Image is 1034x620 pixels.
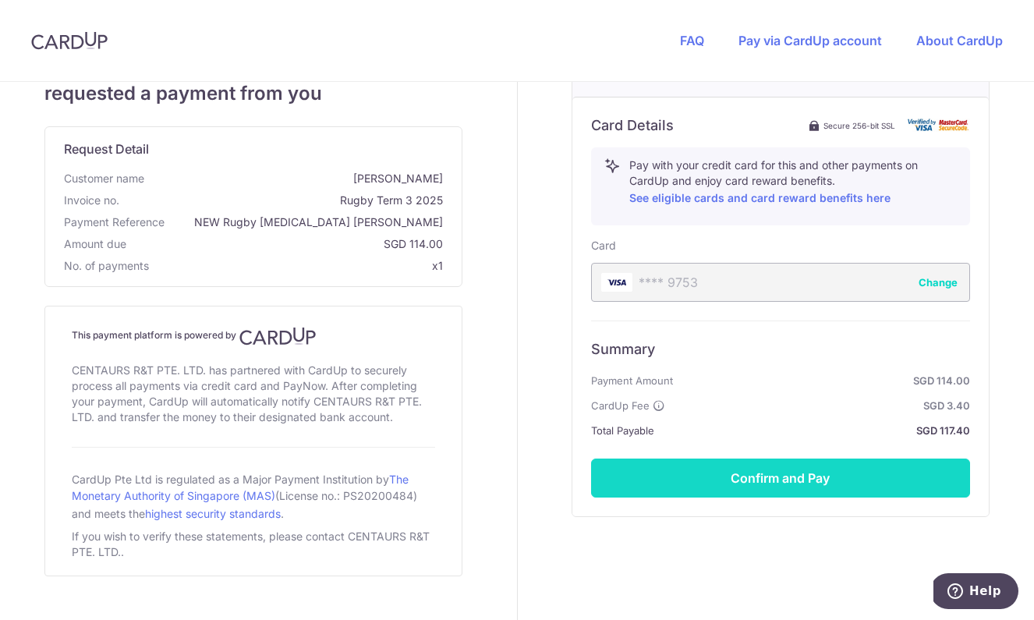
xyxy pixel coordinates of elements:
[64,171,144,186] span: Customer name
[72,360,435,428] div: CENTAURS R&T PTE. LTD. has partnered with CardUp to securely process all payments via credit card...
[591,340,970,359] h6: Summary
[738,33,882,48] a: Pay via CardUp account
[150,171,443,186] span: [PERSON_NAME]
[72,473,409,502] a: The Monetary Authority of Singapore (MAS)
[145,507,281,520] a: highest security standards
[64,258,149,274] span: No. of payments
[629,191,891,204] a: See eligible cards and card reward benefits here
[919,275,958,290] button: Change
[31,31,108,50] img: CardUp
[629,158,957,207] p: Pay with your credit card for this and other payments on CardUp and enjoy card reward benefits.
[171,214,443,230] span: NEW Rugby [MEDICAL_DATA] [PERSON_NAME]
[64,215,165,229] span: translation missing: en.payment_reference
[591,371,673,390] span: Payment Amount
[591,116,674,135] h6: Card Details
[432,259,443,272] span: x1
[916,33,1003,48] a: About CardUp
[64,141,149,157] span: translation missing: en.request_detail
[239,327,316,345] img: CardUp
[64,193,119,208] span: Invoice no.
[671,396,970,415] strong: SGD 3.40
[660,421,970,440] strong: SGD 117.40
[591,238,616,253] label: Card
[679,371,970,390] strong: SGD 114.00
[591,459,970,498] button: Confirm and Pay
[72,466,435,526] div: CardUp Pte Ltd is regulated as a Major Payment Institution by (License no.: PS20200484) and meets...
[133,236,443,252] span: SGD 114.00
[823,119,895,132] span: Secure 256-bit SSL
[591,396,650,415] span: CardUp Fee
[72,526,435,563] div: If you wish to verify these statements, please contact CENTAURS R&T PTE. LTD..
[44,80,462,108] span: requested a payment from you
[908,119,970,132] img: card secure
[680,33,704,48] a: FAQ
[126,193,443,208] span: Rugby Term 3 2025
[64,236,126,252] span: Amount due
[591,421,654,440] span: Total Payable
[72,327,435,345] h4: This payment platform is powered by
[933,573,1018,612] iframe: Opens a widget where you can find more information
